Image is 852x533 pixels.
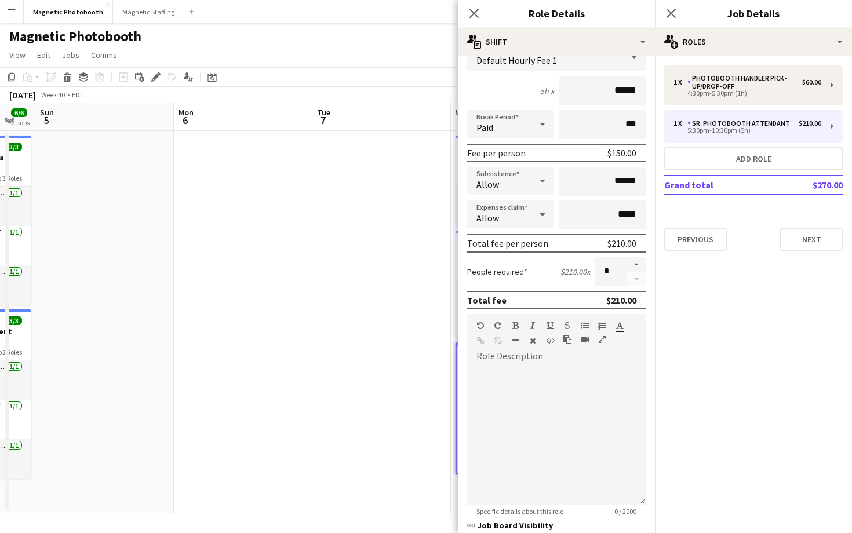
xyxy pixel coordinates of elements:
button: Text Color [616,321,624,330]
span: Week 40 [38,90,67,99]
span: Jobs [62,50,79,60]
button: Redo [494,321,502,330]
h3: Glambot: Peel Police Gala 3110 [456,247,585,268]
div: Shift [458,28,655,56]
span: Default Hourly Fee 1 [476,54,557,66]
div: 5h x [540,86,554,96]
button: Ordered List [598,321,606,330]
span: Comms [91,50,117,60]
span: Tue [317,107,330,118]
div: 1 x [673,119,687,127]
span: View [9,50,26,60]
span: 6 [177,114,194,127]
span: 6/6 [11,108,27,117]
span: 3/3 [6,143,22,151]
span: 3 Roles [2,348,22,356]
button: Previous [664,228,727,251]
button: Horizontal Line [511,336,519,345]
h3: Role Details [458,6,655,21]
h3: Photobooth: Food District 3178 [457,360,584,381]
span: Allow [476,178,499,190]
div: Fee per person [467,147,526,159]
span: Wed [456,107,471,118]
div: 1 x [673,78,687,86]
span: Specific details about this role [467,507,573,516]
app-job-card: 4:00pm-8:00pm (4h)1/1Photobooth: Peel Police Gala 3109 The [GEOGRAPHIC_DATA] ([GEOGRAPHIC_DATA])1... [456,136,585,226]
span: 8 [454,114,471,127]
div: Roles [655,28,852,56]
div: $150.00 [607,147,636,159]
span: Mon [179,107,194,118]
span: 3/3 [6,316,22,325]
h3: Job Board Visibility [467,520,646,531]
div: 5:30pm-10:30pm (5h) [673,127,821,133]
a: Jobs [57,48,84,63]
span: Edit [37,50,50,60]
button: Magnetic Photobooth [24,1,113,23]
span: 7 [315,114,330,127]
div: 4:30pm-5:30pm (1h) [673,90,821,96]
td: Grand total [664,176,774,194]
td: $270.00 [774,176,843,194]
button: Increase [627,257,646,272]
button: Next [780,228,843,251]
button: Magnetic Staffing [113,1,184,23]
div: $210.00 [607,238,636,249]
div: Photobooth Handler Pick-Up/Drop-Off [687,74,802,90]
a: View [5,48,30,63]
app-card-role: Glambot Attendant2/24:00pm-8:00pm (4h)[PERSON_NAME][PERSON_NAME] [456,282,585,338]
button: Italic [529,321,537,330]
app-job-card: 4:30pm-10:30pm (6h)2/2Photobooth: Food District 3178 Square [GEOGRAPHIC_DATA] [GEOGRAPHIC_DATA]2 ... [456,342,585,474]
div: Total fee [467,294,507,306]
button: Bold [511,321,519,330]
span: 0 / 2000 [605,507,646,516]
div: $60.00 [802,78,821,86]
app-card-role: Photobooth Handler Pick-Up/Drop-Off1/14:30pm-5:30pm (1h)[PERSON_NAME] [457,395,584,434]
button: Add role [664,147,843,170]
button: Paste as plain text [563,335,571,344]
div: Total fee per person [467,238,548,249]
button: Undo [476,321,485,330]
div: Sr. Photobooth Attendant [687,119,795,127]
span: Allow [476,212,499,224]
button: Insert video [581,335,589,344]
div: 2 Jobs [12,118,30,127]
div: $210.00 [606,294,636,306]
button: Fullscreen [598,335,606,344]
span: Sun [40,107,54,118]
h1: Magnetic Photobooth [9,28,141,45]
button: Unordered List [581,321,589,330]
button: Strikethrough [563,321,571,330]
span: 5 [38,114,54,127]
div: $210.00 x [560,266,590,277]
button: Clear Formatting [529,336,537,345]
div: [DATE] [9,89,36,101]
app-job-card: 4:00pm-8:00pm (4h)2/2Glambot: Peel Police Gala 3110 The [GEOGRAPHIC_DATA] ([GEOGRAPHIC_DATA])1 Ro... [456,231,585,338]
a: Comms [86,48,122,63]
h3: Job Details [655,6,852,21]
app-card-role: Sr. Photobooth Attendant1/15:30pm-10:30pm (5h)[PERSON_NAME] [457,434,584,473]
span: 3 Roles [2,174,22,182]
h3: Photobooth: Peel Police Gala 3109 [456,152,585,173]
button: HTML Code [546,336,554,345]
app-card-role: Photobooth Attendant1/14:00pm-8:00pm (4h)[PERSON_NAME] [456,187,585,226]
span: Paid [476,122,493,133]
div: EDT [72,90,84,99]
div: $210.00 [799,119,821,127]
button: Underline [546,321,554,330]
a: Edit [32,48,55,63]
label: People required [467,266,527,277]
